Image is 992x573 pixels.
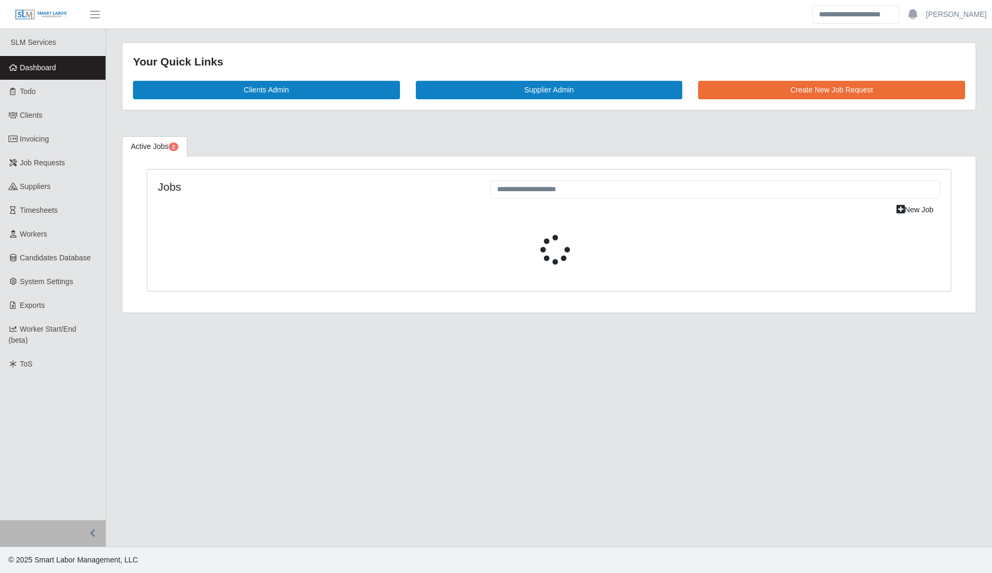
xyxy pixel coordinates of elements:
span: SLM Services [11,38,56,46]
h4: Jobs [158,180,474,193]
span: Worker Start/End (beta) [8,325,77,344]
span: System Settings [20,277,73,286]
a: Supplier Admin [416,81,683,99]
span: © 2025 Smart Labor Management, LLC [8,556,138,564]
a: Clients Admin [133,81,400,99]
span: Workers [20,230,47,238]
span: ToS [20,360,33,368]
span: Pending Jobs [169,143,178,151]
img: SLM Logo [15,9,68,21]
div: Your Quick Links [133,53,965,70]
input: Search [812,5,900,24]
span: Suppliers [20,182,51,191]
span: Exports [20,301,45,309]
span: Clients [20,111,43,119]
span: Invoicing [20,135,49,143]
a: [PERSON_NAME] [926,9,987,20]
a: New Job [890,201,940,219]
span: Timesheets [20,206,58,214]
span: Dashboard [20,63,56,72]
span: Job Requests [20,158,65,167]
span: Candidates Database [20,253,91,262]
a: Active Jobs [122,136,187,157]
a: Create New Job Request [698,81,965,99]
span: Todo [20,87,36,96]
